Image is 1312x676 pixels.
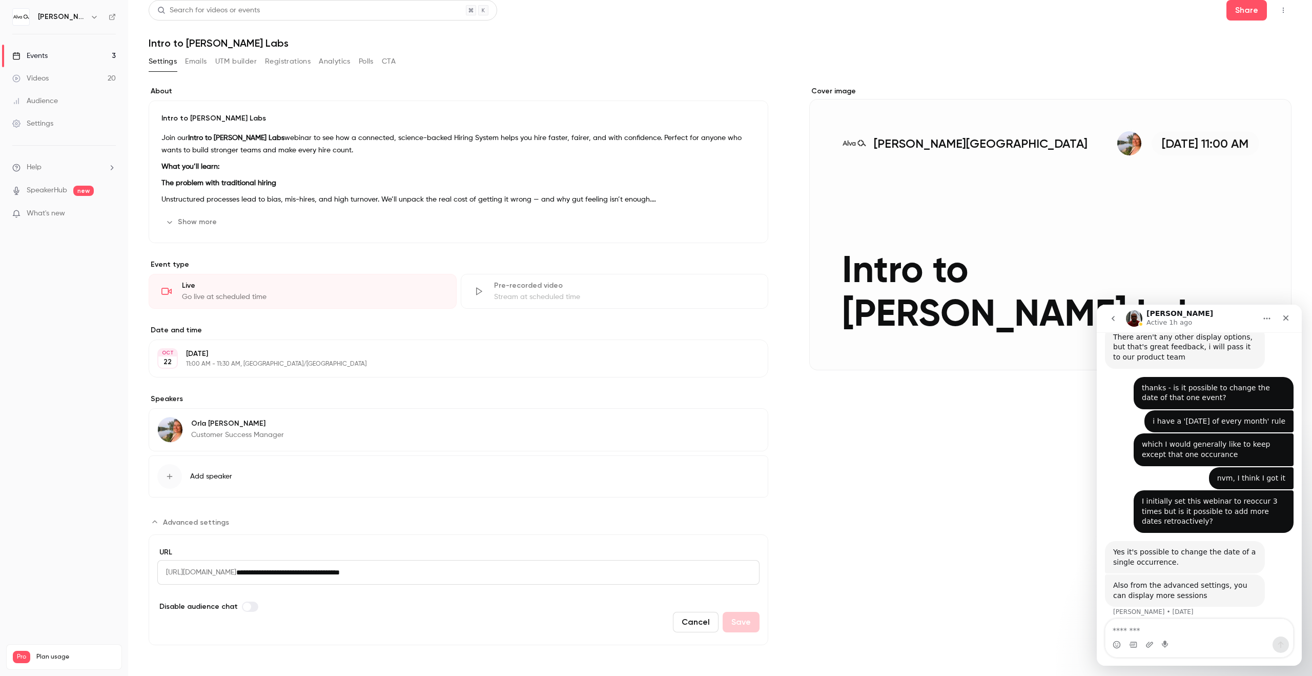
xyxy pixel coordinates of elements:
span: [URL][DOMAIN_NAME] [157,560,236,585]
label: Date and time [149,325,768,335]
span: Pro [13,651,30,663]
iframe: Noticeable Trigger [104,209,116,218]
span: Disable audience chat [159,601,238,612]
button: UTM builder [215,53,257,70]
strong: Intro to [PERSON_NAME] Labs [188,134,284,142]
p: Orla [PERSON_NAME] [191,419,284,429]
button: CTA [382,53,396,70]
span: Plan usage [36,653,115,661]
p: Unstructured processes lead to bias, mis-hires, and high turnover. We’ll unpack the real cost of ... [161,193,755,206]
label: About [149,86,768,96]
section: Advanced settings [149,514,768,645]
p: Customer Success Manager [191,430,284,440]
div: Pre-recorded video [494,281,756,291]
a: SpeakerHub [27,185,67,196]
strong: What you’ll learn: [161,163,219,170]
div: Search for videos or events [157,5,260,16]
div: OCT [158,349,177,356]
span: Add speaker [190,471,232,482]
label: Speakers [149,394,768,404]
div: LiveGo live at scheduled time [149,274,457,309]
img: Orla Kearney [158,417,182,442]
button: Show more [161,214,223,230]
div: Events [12,51,48,61]
div: Go live at scheduled time [182,292,444,302]
div: Pre-recorded videoStream at scheduled time [461,274,769,309]
label: Cover image [809,86,1291,96]
iframe: Intercom live chat [1097,305,1302,666]
button: Analytics [319,53,351,70]
div: Stream at scheduled time [494,292,756,302]
h6: [PERSON_NAME][GEOGRAPHIC_DATA] [38,12,86,22]
div: Orla KearneyOrla [PERSON_NAME]Customer Success Manager [149,408,768,451]
section: Cover image [809,86,1291,370]
button: Cancel [673,612,719,632]
span: What's new [27,208,65,219]
img: Alva Academy [13,9,29,25]
span: Advanced settings [163,517,229,528]
button: Advanced settings [149,514,235,530]
label: URL [157,547,760,558]
div: Settings [12,118,53,129]
div: Audience [12,96,58,106]
p: Event type [149,260,768,270]
button: Registrations [265,53,311,70]
p: 22 [163,357,172,367]
li: help-dropdown-opener [12,162,116,173]
div: Live [182,281,444,291]
div: Videos [12,73,49,84]
button: Settings [149,53,177,70]
span: Help [27,162,42,173]
p: [DATE] [186,349,714,359]
span: new [73,186,94,196]
button: Polls [359,53,374,70]
strong: The problem with traditional hiring [161,180,276,187]
button: Emails [185,53,207,70]
p: Join our webinar to see how a connected, science-backed Hiring System helps you hire faster, fair... [161,132,755,156]
p: Intro to [PERSON_NAME] Labs [161,113,755,124]
button: Add speaker [149,455,768,498]
p: 11:00 AM - 11:30 AM, [GEOGRAPHIC_DATA]/[GEOGRAPHIC_DATA] [186,360,714,368]
h1: Intro to [PERSON_NAME] Labs [149,37,1291,49]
